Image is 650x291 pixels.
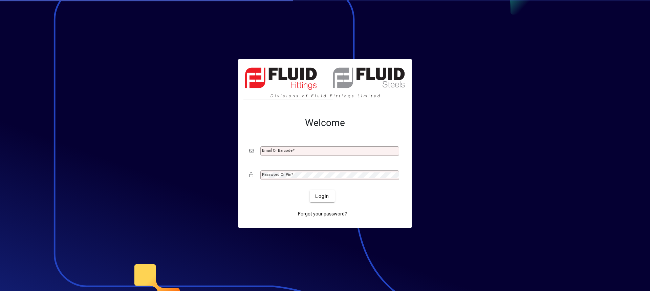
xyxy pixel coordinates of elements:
[262,172,291,177] mat-label: Password or Pin
[262,148,292,153] mat-label: Email or Barcode
[310,190,334,202] button: Login
[298,210,347,217] span: Forgot your password?
[315,193,329,200] span: Login
[249,117,401,129] h2: Welcome
[295,208,350,220] a: Forgot your password?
